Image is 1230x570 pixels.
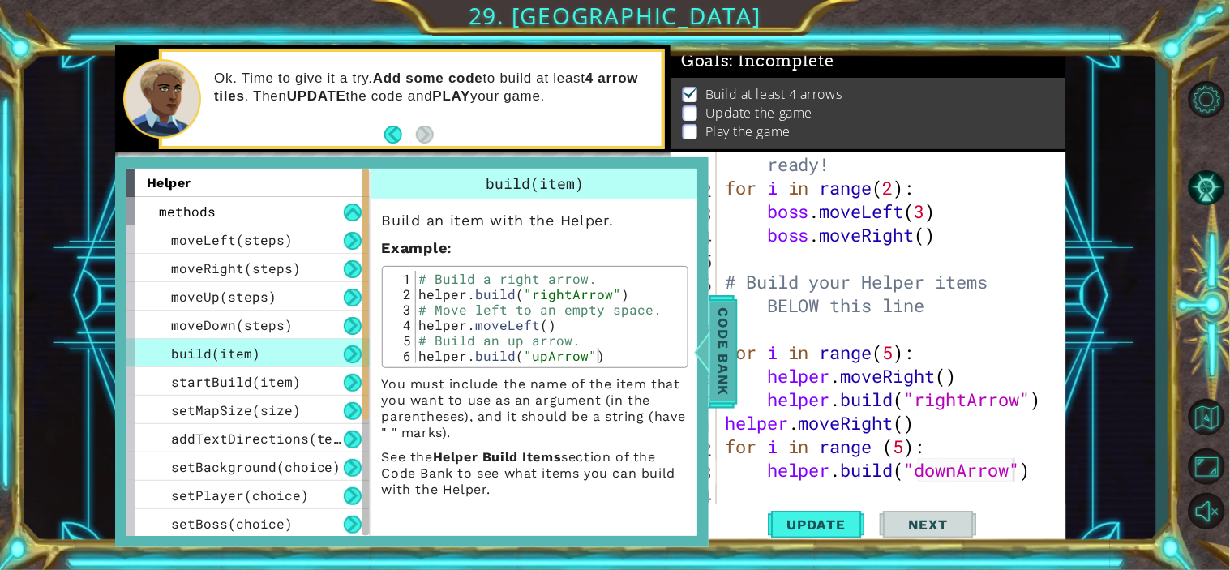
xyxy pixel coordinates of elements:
strong: UPDATE [287,88,346,104]
div: 4 [387,317,416,332]
strong: Helper Build Items [433,449,562,465]
div: 6 [387,348,416,363]
span: methods [159,203,216,220]
div: 3 [387,302,416,317]
span: setPlayer(choice) [171,486,309,504]
button: Level Options [1183,79,1230,118]
span: helper [147,175,191,191]
p: Play the game [705,122,791,140]
span: setBoss(choice) [171,515,293,532]
span: Example [382,239,448,256]
p: Update the game [705,104,812,122]
button: Update [768,504,865,544]
div: 2 [387,286,416,302]
strong: 4 arrow tiles [214,71,638,104]
button: Unmute [1183,491,1230,530]
p: Ok. Time to give it a try. to build at least . Then the code and your game. [214,70,650,105]
span: Code Bank [710,302,736,401]
p: Build an item with the Helper. [382,211,688,230]
span: moveLeft(steps) [171,231,293,248]
p: You must include the name of the item that you want to use as an argument (in the parentheses), a... [382,376,688,441]
p: Build at least 4 arrows [705,85,842,103]
button: Next [416,126,434,144]
button: Back to Map [1183,394,1230,441]
div: 5 [387,332,416,348]
span: setMapSize(size) [171,401,301,418]
span: addTextDirections(text) [171,430,358,447]
span: build(item) [486,174,584,193]
span: : Incomplete [730,51,834,71]
span: moveRight(steps) [171,259,301,276]
strong: Add some code [373,71,483,86]
button: Back [384,126,416,144]
button: Next [880,504,977,544]
span: setBackground(choice) [171,458,341,475]
span: Goals [681,51,834,71]
p: See the section of the Code Bank to see what items you can build with the Helper. [382,449,688,498]
strong: : [382,239,452,256]
a: Back to Map [1183,392,1230,445]
span: moveDown(steps) [171,316,293,333]
span: build(item) [171,345,260,362]
div: helper [126,169,370,197]
strong: PLAY [433,88,471,104]
img: Check mark for checkbox [683,85,699,98]
span: Update [771,516,863,533]
span: Next [892,516,964,533]
button: Maximize Browser [1183,448,1230,486]
button: AI Hint [1183,168,1230,207]
span: startBuild(item) [171,373,301,390]
div: 1 [387,271,416,286]
span: moveUp(steps) [171,288,276,305]
div: build(item) [371,169,700,199]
